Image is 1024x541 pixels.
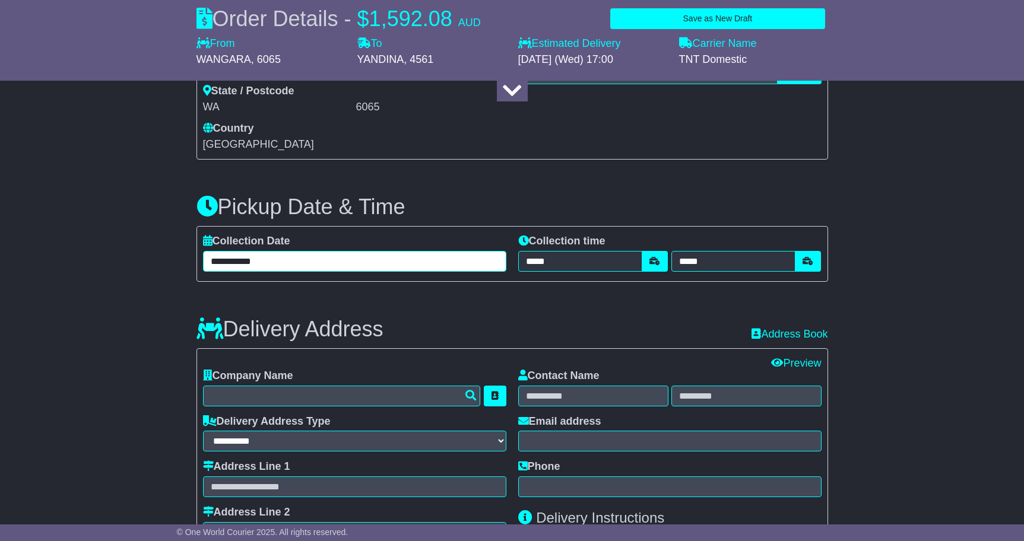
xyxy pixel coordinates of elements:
[203,506,290,519] label: Address Line 2
[518,37,667,50] label: Estimated Delivery
[518,235,605,248] label: Collection time
[203,415,331,428] label: Delivery Address Type
[203,370,293,383] label: Company Name
[679,53,828,66] div: TNT Domestic
[518,53,667,66] div: [DATE] (Wed) 17:00
[404,53,433,65] span: , 4561
[518,370,600,383] label: Contact Name
[357,53,404,65] span: YANDINA
[752,328,828,340] a: Address Book
[196,317,383,341] h3: Delivery Address
[610,8,825,29] button: Save as New Draft
[203,85,294,98] label: State / Postcode
[536,510,664,526] span: Delivery Instructions
[357,7,369,31] span: $
[203,122,254,135] label: Country
[251,53,281,65] span: , 6065
[679,37,757,50] label: Carrier Name
[203,101,353,114] div: WA
[203,138,314,150] span: [GEOGRAPHIC_DATA]
[458,17,481,28] span: AUD
[518,460,560,473] label: Phone
[203,235,290,248] label: Collection Date
[357,37,382,50] label: To
[771,357,821,369] a: Preview
[177,527,348,537] span: © One World Courier 2025. All rights reserved.
[196,53,251,65] span: WANGARA
[203,460,290,473] label: Address Line 1
[196,37,235,50] label: From
[196,6,481,31] div: Order Details -
[369,7,452,31] span: 1,592.08
[356,101,506,114] div: 6065
[518,415,601,428] label: Email address
[196,195,828,219] h3: Pickup Date & Time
